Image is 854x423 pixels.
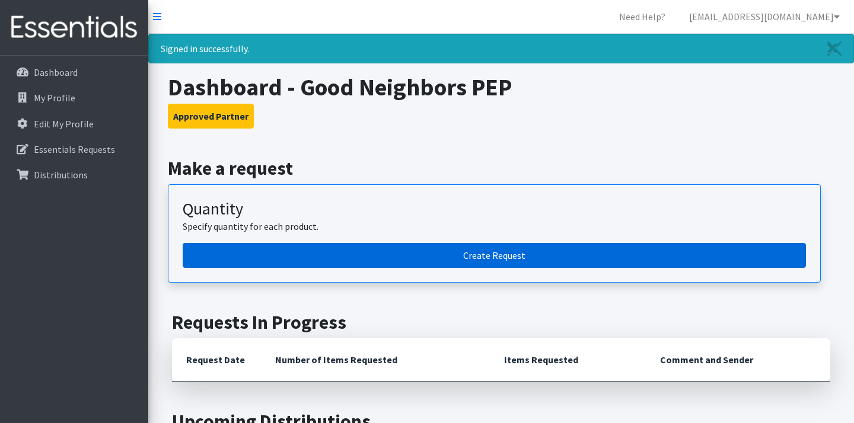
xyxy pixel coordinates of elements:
[183,243,806,268] a: Create a request by quantity
[646,338,830,382] th: Comment and Sender
[168,104,254,129] button: Approved Partner
[490,338,646,382] th: Items Requested
[168,73,835,101] h1: Dashboard - Good Neighbors PEP
[5,163,144,187] a: Distributions
[148,34,854,63] div: Signed in successfully.
[5,86,144,110] a: My Profile
[34,118,94,130] p: Edit My Profile
[183,199,806,219] h3: Quantity
[34,66,78,78] p: Dashboard
[610,5,675,28] a: Need Help?
[183,219,806,233] p: Specify quantity for each product.
[172,338,261,382] th: Request Date
[34,92,75,104] p: My Profile
[34,143,115,155] p: Essentials Requests
[680,5,849,28] a: [EMAIL_ADDRESS][DOMAIN_NAME]
[815,34,853,63] a: Close
[34,169,88,181] p: Distributions
[5,112,144,136] a: Edit My Profile
[5,137,144,161] a: Essentials Requests
[5,8,144,47] img: HumanEssentials
[172,311,830,334] h2: Requests In Progress
[168,157,835,180] h2: Make a request
[5,60,144,84] a: Dashboard
[261,338,490,382] th: Number of Items Requested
